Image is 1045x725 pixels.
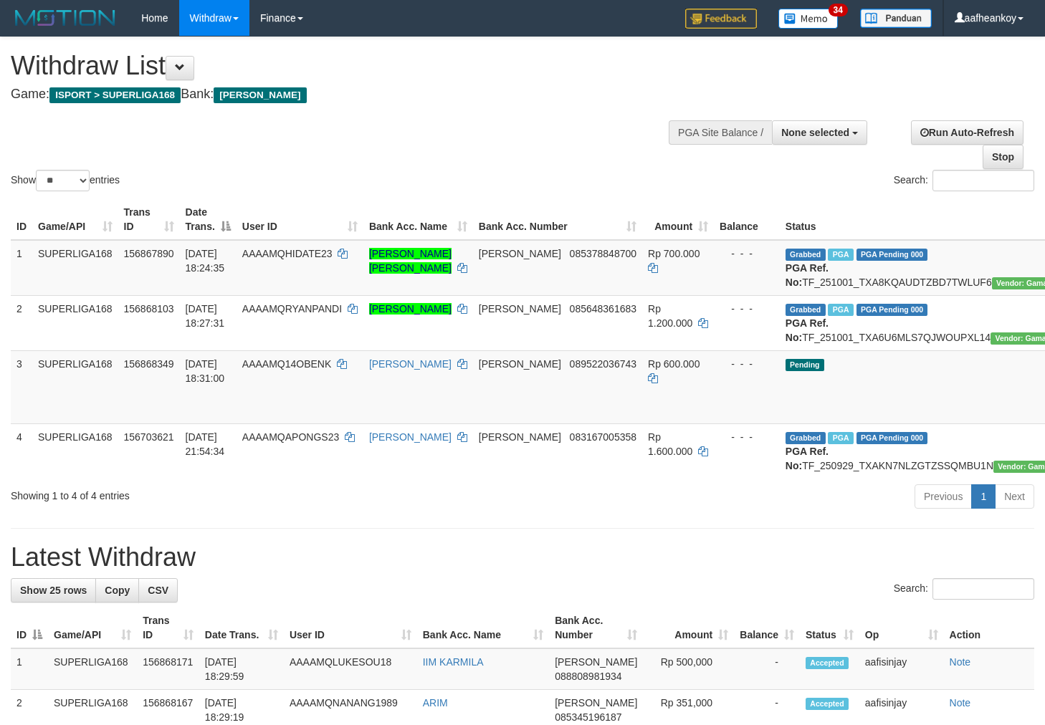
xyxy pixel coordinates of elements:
img: Button%20Memo.svg [778,9,839,29]
th: Bank Acc. Name: activate to sort column ascending [363,199,473,240]
span: [PERSON_NAME] [555,656,637,668]
span: [PERSON_NAME] [555,697,637,709]
span: CSV [148,585,168,596]
a: Previous [915,484,972,509]
span: PGA Pending [856,249,928,261]
button: None selected [772,120,867,145]
span: Copy [105,585,130,596]
th: Game/API: activate to sort column ascending [32,199,118,240]
span: Rp 700.000 [648,248,700,259]
th: User ID: activate to sort column ascending [284,608,417,648]
span: Copy 089522036743 to clipboard [570,358,636,370]
input: Search: [932,170,1034,191]
label: Search: [894,578,1034,600]
td: SUPERLIGA168 [32,240,118,296]
td: SUPERLIGA168 [32,295,118,350]
span: Show 25 rows [20,585,87,596]
td: 4 [11,423,32,479]
label: Search: [894,170,1034,191]
span: Copy 088808981934 to clipboard [555,671,621,682]
a: Copy [95,578,139,602]
img: Feedback.jpg [685,9,757,29]
h1: Withdraw List [11,52,682,80]
th: Bank Acc. Number: activate to sort column ascending [549,608,643,648]
img: panduan.png [860,9,932,28]
span: [DATE] 21:54:34 [186,431,225,457]
td: 156868171 [137,648,199,690]
h4: Game: Bank: [11,87,682,102]
a: 1 [971,484,996,509]
span: Grabbed [786,432,826,444]
a: Show 25 rows [11,578,96,602]
td: - [734,648,800,690]
label: Show entries [11,170,120,191]
a: Note [950,697,971,709]
span: [DATE] 18:24:35 [186,248,225,274]
a: Next [995,484,1034,509]
td: AAAAMQLUKESOU18 [284,648,417,690]
span: Marked by aafchhiseyha [828,432,853,444]
div: - - - [720,430,774,444]
span: Marked by aafheankoy [828,304,853,316]
span: [PERSON_NAME] [479,248,561,259]
a: CSV [138,578,178,602]
th: Trans ID: activate to sort column ascending [118,199,180,240]
td: SUPERLIGA168 [32,423,118,479]
span: Accepted [806,698,849,710]
td: [DATE] 18:29:59 [199,648,284,690]
th: Trans ID: activate to sort column ascending [137,608,199,648]
th: Amount: activate to sort column ascending [643,608,734,648]
div: - - - [720,357,774,371]
span: PGA Pending [856,432,928,444]
span: [PERSON_NAME] [214,87,306,103]
span: Copy 085648361683 to clipboard [570,303,636,315]
th: ID: activate to sort column descending [11,608,48,648]
span: Pending [786,359,824,371]
span: Grabbed [786,304,826,316]
th: Game/API: activate to sort column ascending [48,608,137,648]
a: [PERSON_NAME] [369,303,452,315]
span: Rp 1.200.000 [648,303,692,329]
span: [PERSON_NAME] [479,303,561,315]
select: Showentries [36,170,90,191]
span: 156868349 [124,358,174,370]
span: Rp 1.600.000 [648,431,692,457]
a: ARIM [423,697,448,709]
span: [PERSON_NAME] [479,431,561,443]
th: Op: activate to sort column ascending [859,608,944,648]
td: Rp 500,000 [643,648,734,690]
span: Rp 600.000 [648,358,700,370]
td: 2 [11,295,32,350]
span: None selected [781,127,849,138]
td: 1 [11,648,48,690]
span: Grabbed [786,249,826,261]
th: Status: activate to sort column ascending [800,608,859,648]
span: AAAAMQAPONGS23 [242,431,339,443]
td: SUPERLIGA168 [32,350,118,423]
span: PGA Pending [856,304,928,316]
th: Balance: activate to sort column ascending [734,608,800,648]
span: [DATE] 18:27:31 [186,303,225,329]
img: MOTION_logo.png [11,7,120,29]
td: 3 [11,350,32,423]
th: Action [944,608,1034,648]
span: 156868103 [124,303,174,315]
th: Balance [714,199,780,240]
span: [PERSON_NAME] [479,358,561,370]
span: Copy 085345196187 to clipboard [555,711,621,723]
h1: Latest Withdraw [11,543,1034,572]
span: 156703621 [124,431,174,443]
th: Amount: activate to sort column ascending [642,199,714,240]
span: 156867890 [124,248,174,259]
th: Bank Acc. Name: activate to sort column ascending [417,608,549,648]
a: Note [950,656,971,668]
b: PGA Ref. No: [786,317,829,343]
a: IIM KARMILA [423,656,484,668]
div: - - - [720,302,774,316]
div: PGA Site Balance / [669,120,772,145]
div: - - - [720,246,774,261]
th: User ID: activate to sort column ascending [237,199,363,240]
span: Accepted [806,657,849,669]
b: PGA Ref. No: [786,262,829,288]
span: AAAAMQ14OBENK [242,358,332,370]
